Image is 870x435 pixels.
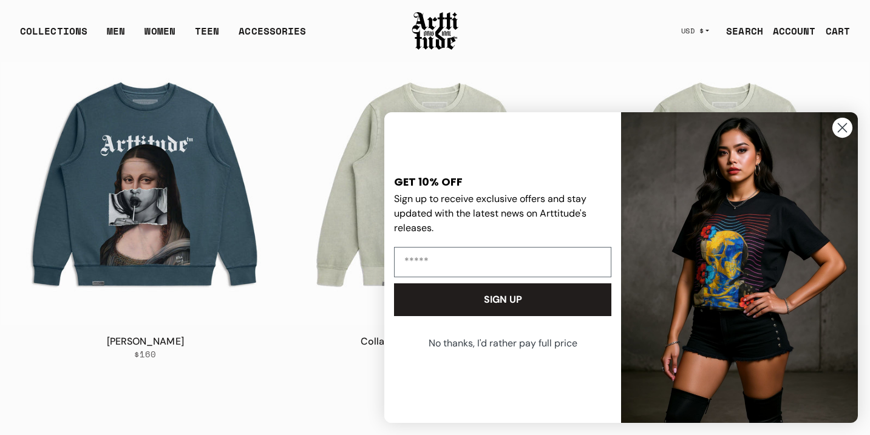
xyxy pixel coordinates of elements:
[763,19,816,43] a: ACCOUNT
[411,10,460,52] img: Arttitude
[239,24,306,48] div: ACCESSORIES
[394,283,611,316] button: SIGN UP
[107,335,184,348] a: [PERSON_NAME]
[1,35,290,324] img: Mona Lisa Terry Crewneck
[393,328,613,359] button: No thanks, I'd rather pay full price
[290,35,579,324] img: Collage French Terry Crewneck
[134,349,157,360] span: $160
[816,19,850,43] a: Open cart
[195,24,219,48] a: TEEN
[832,117,853,138] button: Close dialog
[394,192,586,234] span: Sign up to receive exclusive offers and stay updated with the latest news on Arttitude's releases.
[394,174,463,189] span: GET 10% OFF
[674,18,717,44] button: USD $
[826,24,850,38] div: CART
[716,19,763,43] a: SEARCH
[681,26,704,36] span: USD $
[144,24,175,48] a: WOMEN
[372,100,870,435] div: FLYOUT Form
[20,24,87,48] div: COLLECTIONS
[10,24,316,48] ul: Main navigation
[361,335,509,348] a: Collage French [PERSON_NAME]
[394,247,611,277] input: Email
[107,24,125,48] a: MEN
[621,112,858,423] img: 88b40c6e-4fbe-451e-b692-af676383430e.jpeg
